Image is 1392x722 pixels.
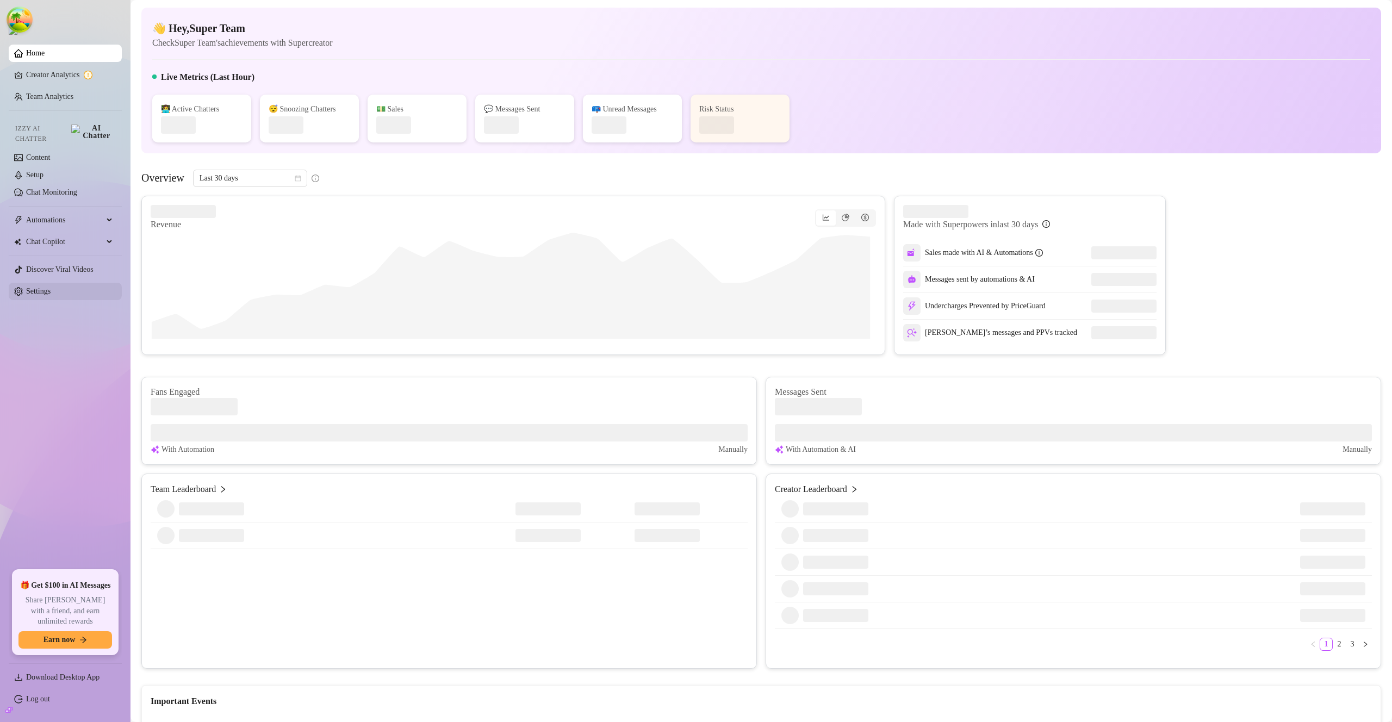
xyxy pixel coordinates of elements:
[295,175,301,182] span: calendar
[925,247,1043,259] div: Sales made with AI & Automations
[312,175,319,182] span: info-circle
[1320,638,1333,651] li: 1
[151,218,216,231] article: Revenue
[1307,638,1320,651] li: Previous Page
[1307,638,1320,651] button: left
[200,170,301,186] span: Last 30 days
[26,233,103,251] span: Chat Copilot
[775,483,847,496] article: Creator Leaderboard
[908,275,916,284] img: svg%3e
[903,324,1077,341] div: [PERSON_NAME]’s messages and PPVs tracked
[718,444,748,456] article: Manually
[79,636,87,644] span: arrow-right
[1343,444,1372,456] article: Manually
[1362,641,1369,648] span: right
[26,673,100,681] span: Download Desktop App
[1359,638,1372,651] li: Next Page
[151,444,159,456] img: svg%3e
[376,103,458,115] div: 💵 Sales
[822,214,830,221] span: line-chart
[26,49,45,57] a: Home
[14,238,21,246] img: Chat Copilot
[1042,220,1050,228] span: info-circle
[151,694,1372,708] div: Important Events
[907,301,917,311] img: svg%3e
[14,673,23,682] span: download
[1346,638,1359,651] li: 3
[786,444,856,456] article: With Automation & AI
[26,695,50,703] a: Log out
[161,103,243,115] div: 👩‍💻 Active Chatters
[219,483,227,496] span: right
[903,297,1046,315] div: Undercharges Prevented by PriceGuard
[18,631,112,649] button: Earn nowarrow-right
[1320,638,1332,650] a: 1
[151,483,216,496] article: Team Leaderboard
[152,36,333,49] article: Check Super Team's achievements with Supercreator
[1333,638,1346,651] li: 2
[26,153,50,161] a: Content
[775,386,1372,398] article: Messages Sent
[861,214,869,221] span: dollar-circle
[850,483,858,496] span: right
[592,103,673,115] div: 📪 Unread Messages
[842,214,849,221] span: pie-chart
[141,170,184,186] article: Overview
[71,125,113,140] img: AI Chatter
[269,103,350,115] div: 😴 Snoozing Chatters
[484,103,565,115] div: 💬 Messages Sent
[775,444,784,456] img: svg%3e
[43,636,76,644] span: Earn now
[15,123,67,144] span: Izzy AI Chatter
[903,218,1038,231] article: Made with Superpowers in last 30 days
[1346,638,1358,650] a: 3
[5,706,13,714] span: build
[699,103,781,115] div: Risk Status
[152,21,333,36] h4: 👋 Hey, Super Team
[1359,638,1372,651] button: right
[907,248,917,258] img: svg%3e
[161,444,214,456] article: With Automation
[14,216,23,225] span: thunderbolt
[151,386,748,398] article: Fans Engaged
[26,92,73,101] a: Team Analytics
[26,265,94,273] a: Discover Viral Videos
[26,66,113,84] a: Creator Analytics exclamation-circle
[161,71,254,84] h5: Live Metrics (Last Hour)
[1035,249,1043,257] span: info-circle
[903,271,1035,288] div: Messages sent by automations & AI
[1310,641,1316,648] span: left
[26,188,77,196] a: Chat Monitoring
[9,9,30,30] button: Open Tanstack query devtools
[18,595,112,627] span: Share [PERSON_NAME] with a friend, and earn unlimited rewards
[907,328,917,338] img: svg%3e
[26,287,51,295] a: Settings
[26,211,103,229] span: Automations
[26,171,43,179] a: Setup
[1333,638,1345,650] a: 2
[20,580,111,591] span: 🎁 Get $100 in AI Messages
[815,209,876,227] div: segmented control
